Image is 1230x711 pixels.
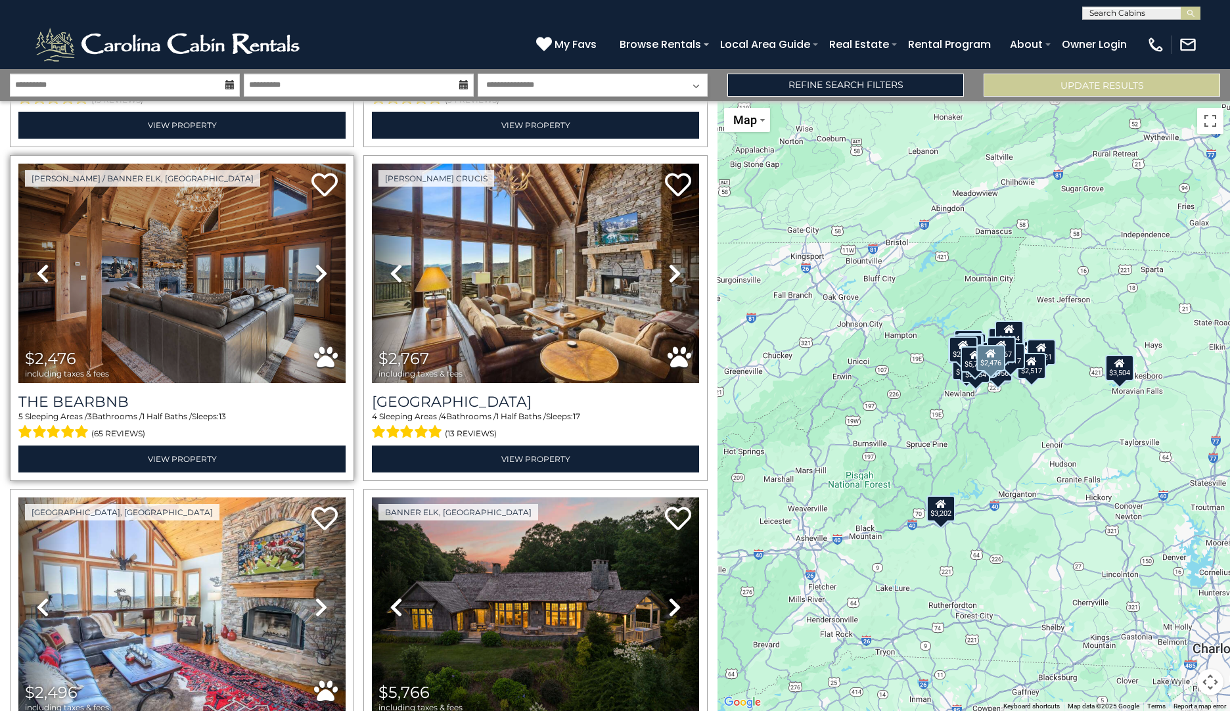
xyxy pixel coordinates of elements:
span: 1 Half Baths / [496,411,546,421]
div: $1,667 [952,354,981,380]
button: Map camera controls [1197,669,1223,695]
a: Local Area Guide [714,33,817,56]
span: $2,476 [25,349,76,368]
a: [GEOGRAPHIC_DATA], [GEOGRAPHIC_DATA] [25,504,219,520]
span: 3 [87,411,92,421]
div: $2,054 [953,334,982,361]
span: 1 Half Baths / [142,411,192,421]
a: [PERSON_NAME] / Banner Elk, [GEOGRAPHIC_DATA] [25,170,260,187]
div: $2,573 [949,336,978,363]
button: Toggle fullscreen view [1197,108,1223,134]
a: Terms (opens in new tab) [1147,702,1166,710]
img: thumbnail_163270761.jpeg [372,164,699,383]
button: Update Results [984,74,1220,97]
a: View Property [372,112,699,139]
span: 4 [441,411,446,421]
div: $1,834 [995,321,1024,347]
a: Add to favorites [311,505,338,534]
div: $2,192 [982,342,1011,368]
div: $2,767 [987,336,1016,363]
img: mail-regular-white.png [1179,35,1197,54]
a: View Property [372,446,699,472]
span: My Favs [555,36,597,53]
a: Rental Program [901,33,997,56]
a: Real Estate [823,33,896,56]
a: The Bearbnb [18,393,346,411]
a: Browse Rentals [613,33,708,56]
span: Map data ©2025 Google [1068,702,1139,710]
span: 4 [372,411,377,421]
span: 13 [219,411,226,421]
span: (65 reviews) [91,425,145,442]
span: including taxes & fees [25,369,109,378]
img: White-1-2.png [33,25,306,64]
a: Open this area in Google Maps (opens a new window) [721,694,764,711]
span: Map [733,113,757,127]
div: $2,476 [976,345,1005,371]
span: $2,496 [25,683,78,702]
a: Refine Search Filters [727,74,964,97]
img: thumbnail_163977591.jpeg [18,164,346,383]
div: $1,638 [957,333,986,359]
a: [GEOGRAPHIC_DATA] [372,393,699,411]
span: including taxes & fees [378,369,463,378]
button: Change map style [724,108,770,132]
span: (13 reviews) [445,425,497,442]
div: $3,202 [926,495,955,522]
button: Keyboard shortcuts [1003,702,1060,711]
div: $2,517 [1017,353,1046,379]
a: Add to favorites [665,505,691,534]
div: $1,934 [954,330,983,356]
div: Sleeping Areas / Bathrooms / Sleeps: [18,411,346,442]
span: 17 [573,411,580,421]
a: My Favs [536,36,600,53]
a: [PERSON_NAME] Crucis [378,170,494,187]
a: Add to favorites [311,172,338,200]
span: 5 [18,411,23,421]
a: Banner Elk, [GEOGRAPHIC_DATA] [378,504,538,520]
h3: Cucumber Tree Lodge [372,393,699,411]
img: phone-regular-white.png [1147,35,1165,54]
a: About [1003,33,1049,56]
span: $2,767 [378,349,429,368]
div: Sleeping Areas / Bathrooms / Sleeps: [372,411,699,442]
div: $5,766 [961,346,990,373]
a: View Property [18,112,346,139]
img: Google [721,694,764,711]
a: Owner Login [1055,33,1133,56]
div: $3,504 [1105,355,1134,381]
a: View Property [18,446,346,472]
a: Report a map error [1173,702,1226,710]
div: $4,221 [1027,339,1056,365]
a: Add to favorites [665,172,691,200]
span: $5,766 [378,683,430,702]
